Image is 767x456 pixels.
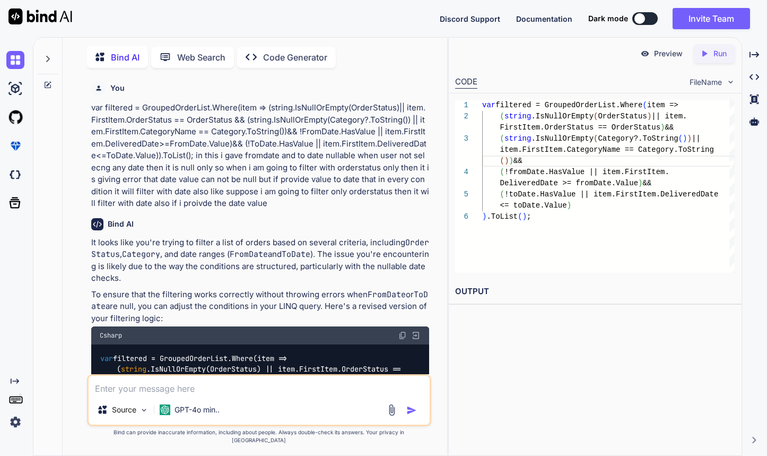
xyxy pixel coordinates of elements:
span: ( [500,112,504,121]
p: Web Search [177,51,225,64]
span: || [692,134,701,143]
span: ) [647,112,651,121]
span: ) [683,134,687,143]
div: 5 [455,189,468,200]
p: GPT-4o min.. [175,405,220,415]
span: string [504,112,531,121]
img: chevron down [726,78,735,87]
code: Category [122,249,160,260]
img: Pick Models [140,406,149,415]
p: Run [713,48,727,59]
span: ) [687,134,692,143]
span: ( [643,101,647,109]
h6: Bind AI [108,219,134,229]
p: To ensure that the filtering works correctly without throwing errors when or are null, you can ad... [91,289,430,325]
div: CODE [455,76,477,89]
span: <= toDate.Value [500,201,567,210]
span: ( [500,134,504,143]
span: && [643,179,652,187]
span: .IsNullOrEmpty [531,134,594,143]
span: var [482,101,495,109]
img: Bind AI [8,8,72,24]
code: filtered = GroupedOrderList.Where(item => ( .IsNullOrEmpty(OrderStatus) || item.FirstItem.OrderSt... [100,353,418,451]
span: ; [527,212,531,221]
span: ( [518,212,522,221]
span: .IsNullOrEmpty [531,112,594,121]
button: Discord Support [440,13,500,24]
img: githubLight [6,108,24,126]
code: ToDate [282,249,310,260]
div: 4 [455,167,468,178]
span: ( [678,134,683,143]
span: item => [647,101,678,109]
code: FromDate [230,249,268,260]
span: Discord Support [440,14,500,23]
span: ( [594,134,598,143]
p: Code Generator [263,51,327,64]
button: Documentation [516,13,572,24]
img: preview [640,49,650,58]
p: It looks like you're trying to filter a list of orders based on several criteria, including , , a... [91,237,430,285]
h2: OUTPUT [449,279,742,304]
div: 3 [455,133,468,144]
span: Documentation [516,14,572,23]
span: .ToList [487,212,518,221]
span: string [121,364,146,374]
p: var filtered = GroupedOrderList.Where(item => (string.IsNullOrEmpty(OrderStatus)|| item.FirstItem... [91,102,430,210]
img: icon [406,405,417,416]
img: chat [6,51,24,69]
span: ) [482,212,486,221]
span: || item. [651,112,687,121]
code: FromDate [368,289,406,300]
img: copy [398,331,407,340]
span: && [513,157,522,165]
div: 2 [455,111,468,122]
span: !fromDate.HasValue || item.FirstItem. [504,168,669,176]
p: Preview [654,48,683,59]
p: Bind AI [111,51,140,64]
img: GPT-4o mini [160,405,170,415]
img: attachment [386,404,398,416]
span: Csharp [100,331,122,340]
span: !toDate.HasValue || item.FirstItem.DeliveredDate [504,190,718,199]
span: ( [500,168,504,176]
button: Invite Team [673,8,750,29]
p: Source [112,405,136,415]
img: settings [6,413,24,431]
img: premium [6,137,24,155]
span: ) [504,157,509,165]
span: ( [594,112,598,121]
span: FileName [690,77,722,88]
span: Category?.ToString [598,134,678,143]
img: Open in Browser [411,331,421,340]
span: ) [567,201,571,210]
span: DeliveredDate >= fromDate.Value [500,179,638,187]
img: ai-studio [6,80,24,98]
span: ( [500,190,504,199]
span: var [100,354,113,363]
img: darkCloudIdeIcon [6,166,24,184]
span: ) [509,157,513,165]
span: ( [500,157,504,165]
span: item.FirstItem.CategoryName == Category.ToString [500,145,714,154]
span: Dark mode [588,13,628,24]
span: OrderStatus [598,112,647,121]
h6: You [110,83,125,93]
span: ) [660,123,665,132]
span: string [504,134,531,143]
span: && [665,123,674,132]
span: FirstItem.OrderStatus == OrderStatus [500,123,660,132]
div: 1 [455,100,468,111]
span: ) [522,212,527,221]
div: 6 [455,211,468,222]
span: filtered = GroupedOrderList.Where [495,101,642,109]
p: Bind can provide inaccurate information, including about people. Always double-check its answers.... [87,428,432,444]
span: ) [638,179,642,187]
